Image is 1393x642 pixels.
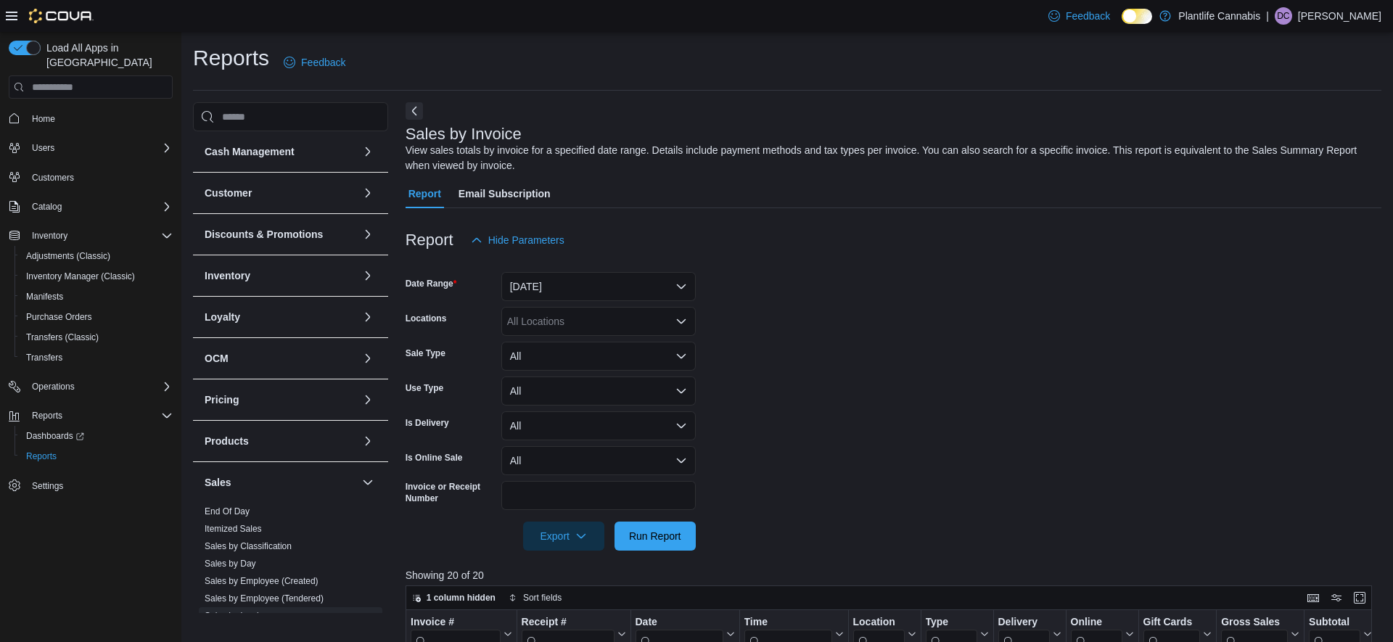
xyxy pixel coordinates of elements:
[205,268,356,283] button: Inventory
[26,169,80,186] a: Customers
[1277,7,1289,25] span: DC
[26,450,57,462] span: Reports
[205,434,356,448] button: Products
[20,247,173,265] span: Adjustments (Classic)
[205,541,292,551] a: Sales by Classification
[26,291,63,303] span: Manifests
[205,475,356,490] button: Sales
[359,350,377,367] button: OCM
[675,316,687,327] button: Open list of options
[20,247,116,265] a: Adjustments (Classic)
[359,391,377,408] button: Pricing
[20,329,173,346] span: Transfers (Classic)
[205,575,319,587] span: Sales by Employee (Created)
[20,308,98,326] a: Purchase Orders
[465,226,570,255] button: Hide Parameters
[205,186,252,200] h3: Customer
[26,378,173,395] span: Operations
[205,310,356,324] button: Loyalty
[9,102,173,534] nav: Complex example
[205,227,356,242] button: Discounts & Promotions
[26,227,73,244] button: Inventory
[406,143,1374,173] div: View sales totals by invoice for a specified date range. Details include payment methods and tax ...
[501,342,696,371] button: All
[1122,24,1122,25] span: Dark Mode
[359,184,377,202] button: Customer
[406,452,463,464] label: Is Online Sale
[501,272,696,301] button: [DATE]
[20,288,173,305] span: Manifests
[3,107,178,128] button: Home
[205,475,231,490] h3: Sales
[501,446,696,475] button: All
[406,125,522,143] h3: Sales by Invoice
[32,201,62,213] span: Catalog
[26,378,81,395] button: Operations
[15,327,178,347] button: Transfers (Classic)
[32,410,62,421] span: Reports
[359,432,377,450] button: Products
[3,376,178,397] button: Operations
[205,186,356,200] button: Customer
[205,524,262,534] a: Itemized Sales
[205,506,250,517] span: End Of Day
[205,558,256,569] span: Sales by Day
[1043,1,1116,30] a: Feedback
[3,226,178,246] button: Inventory
[15,246,178,266] button: Adjustments (Classic)
[359,226,377,243] button: Discounts & Promotions
[1351,589,1368,606] button: Enter fullscreen
[20,448,62,465] a: Reports
[406,231,453,249] h3: Report
[3,475,178,496] button: Settings
[406,568,1381,583] p: Showing 20 of 20
[15,307,178,327] button: Purchase Orders
[26,168,173,186] span: Customers
[406,382,443,394] label: Use Type
[205,506,250,517] a: End Of Day
[41,41,173,70] span: Load All Apps in [GEOGRAPHIC_DATA]
[1275,7,1292,25] div: Donna Chapman
[20,349,173,366] span: Transfers
[852,616,904,630] div: Location
[406,589,501,606] button: 1 column hidden
[193,44,269,73] h1: Reports
[1304,589,1322,606] button: Keyboard shortcuts
[488,233,564,247] span: Hide Parameters
[523,592,562,604] span: Sort fields
[26,227,173,244] span: Inventory
[205,144,356,159] button: Cash Management
[26,352,62,363] span: Transfers
[32,480,63,492] span: Settings
[26,407,68,424] button: Reports
[359,474,377,491] button: Sales
[26,139,173,157] span: Users
[20,268,141,285] a: Inventory Manager (Classic)
[1328,589,1345,606] button: Display options
[427,592,496,604] span: 1 column hidden
[205,227,323,242] h3: Discounts & Promotions
[406,102,423,120] button: Next
[1066,9,1110,23] span: Feedback
[205,392,356,407] button: Pricing
[26,250,110,262] span: Adjustments (Classic)
[744,616,831,630] div: Time
[406,313,447,324] label: Locations
[32,230,67,242] span: Inventory
[205,351,229,366] h3: OCM
[20,308,173,326] span: Purchase Orders
[26,139,60,157] button: Users
[205,611,268,621] a: Sales by Invoice
[406,347,445,359] label: Sale Type
[26,477,173,495] span: Settings
[1122,9,1152,24] input: Dark Mode
[278,48,351,77] a: Feedback
[521,616,614,630] div: Receipt #
[20,427,90,445] a: Dashboards
[501,411,696,440] button: All
[15,347,178,368] button: Transfers
[32,172,74,184] span: Customers
[205,523,262,535] span: Itemized Sales
[32,142,54,154] span: Users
